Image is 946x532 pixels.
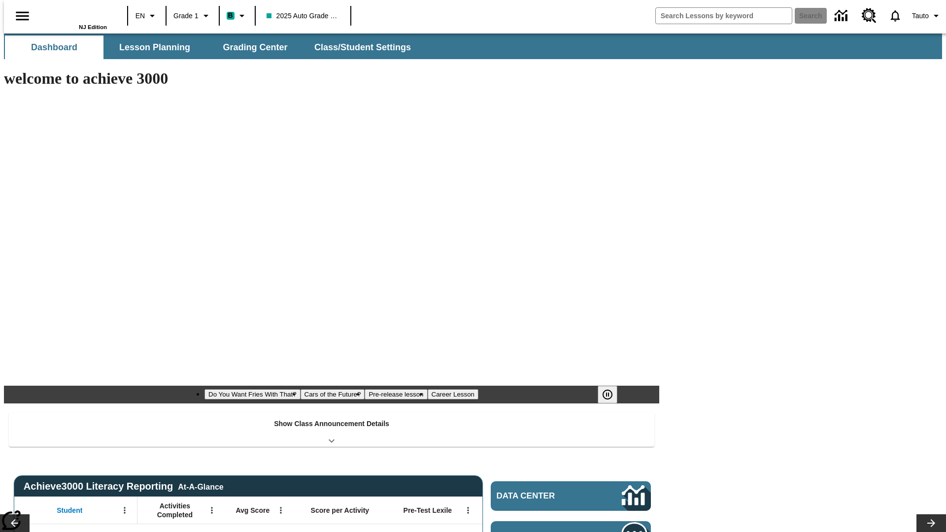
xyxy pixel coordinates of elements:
[882,3,908,29] a: Notifications
[829,2,856,30] a: Data Center
[223,7,252,25] button: Boost Class color is teal. Change class color
[273,503,288,518] button: Open Menu
[142,501,207,519] span: Activities Completed
[598,386,617,403] button: Pause
[404,506,452,515] span: Pre-Test Lexile
[173,11,199,21] span: Grade 1
[43,4,107,24] a: Home
[4,33,942,59] div: SubNavbar
[274,419,389,429] p: Show Class Announcement Details
[57,506,82,515] span: Student
[169,7,216,25] button: Grade: Grade 1, Select a grade
[228,9,233,22] span: B
[79,24,107,30] span: NJ Edition
[306,35,419,59] button: Class/Student Settings
[131,7,163,25] button: Language: EN, Select a language
[497,491,589,501] span: Data Center
[204,503,219,518] button: Open Menu
[656,8,792,24] input: search field
[135,11,145,21] span: EN
[5,35,103,59] button: Dashboard
[314,42,411,53] span: Class/Student Settings
[9,413,654,447] div: Show Class Announcement Details
[491,481,651,511] a: Data Center
[206,35,304,59] button: Grading Center
[24,481,224,492] span: Achieve3000 Literacy Reporting
[461,503,475,518] button: Open Menu
[267,11,339,21] span: 2025 Auto Grade 1 A
[236,506,270,515] span: Avg Score
[223,42,287,53] span: Grading Center
[912,11,929,21] span: Tauto
[365,389,427,399] button: Slide 3 Pre-release lesson
[908,7,946,25] button: Profile/Settings
[31,42,77,53] span: Dashboard
[204,389,301,399] button: Slide 1 Do You Want Fries With That?
[311,506,370,515] span: Score per Activity
[117,503,132,518] button: Open Menu
[4,35,420,59] div: SubNavbar
[428,389,478,399] button: Slide 4 Career Lesson
[916,514,946,532] button: Lesson carousel, Next
[856,2,882,29] a: Resource Center, Will open in new tab
[301,389,365,399] button: Slide 2 Cars of the Future?
[8,1,37,31] button: Open side menu
[4,69,659,88] h1: welcome to achieve 3000
[178,481,223,492] div: At-A-Glance
[598,386,627,403] div: Pause
[119,42,190,53] span: Lesson Planning
[105,35,204,59] button: Lesson Planning
[43,3,107,30] div: Home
